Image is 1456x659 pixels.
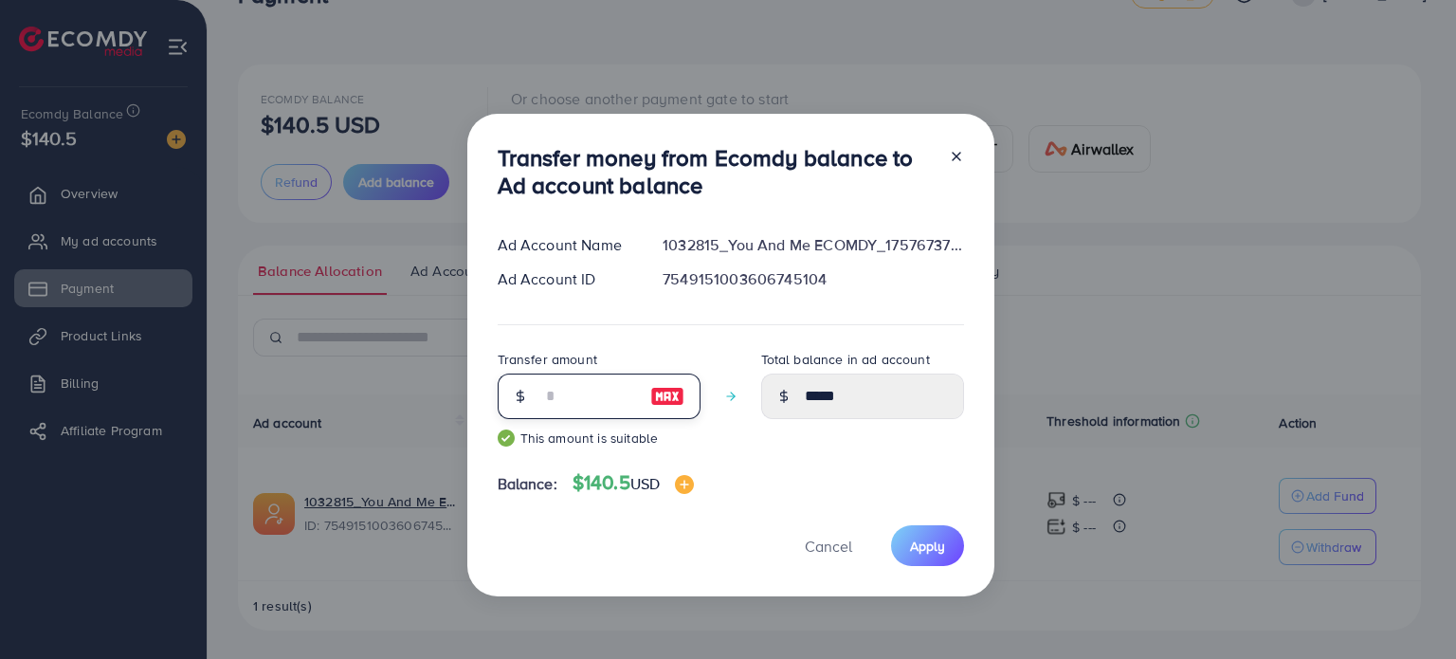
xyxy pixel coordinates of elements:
[498,429,701,448] small: This amount is suitable
[1375,574,1442,645] iframe: Chat
[498,350,597,369] label: Transfer amount
[781,525,876,566] button: Cancel
[910,537,945,556] span: Apply
[891,525,964,566] button: Apply
[630,473,660,494] span: USD
[805,536,852,557] span: Cancel
[498,144,934,199] h3: Transfer money from Ecomdy balance to Ad account balance
[675,475,694,494] img: image
[498,473,557,495] span: Balance:
[573,471,694,495] h4: $140.5
[647,234,978,256] div: 1032815_You And Me ECOMDY_1757673778601
[647,268,978,290] div: 7549151003606745104
[650,385,684,408] img: image
[498,430,515,447] img: guide
[482,234,648,256] div: Ad Account Name
[482,268,648,290] div: Ad Account ID
[761,350,930,369] label: Total balance in ad account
